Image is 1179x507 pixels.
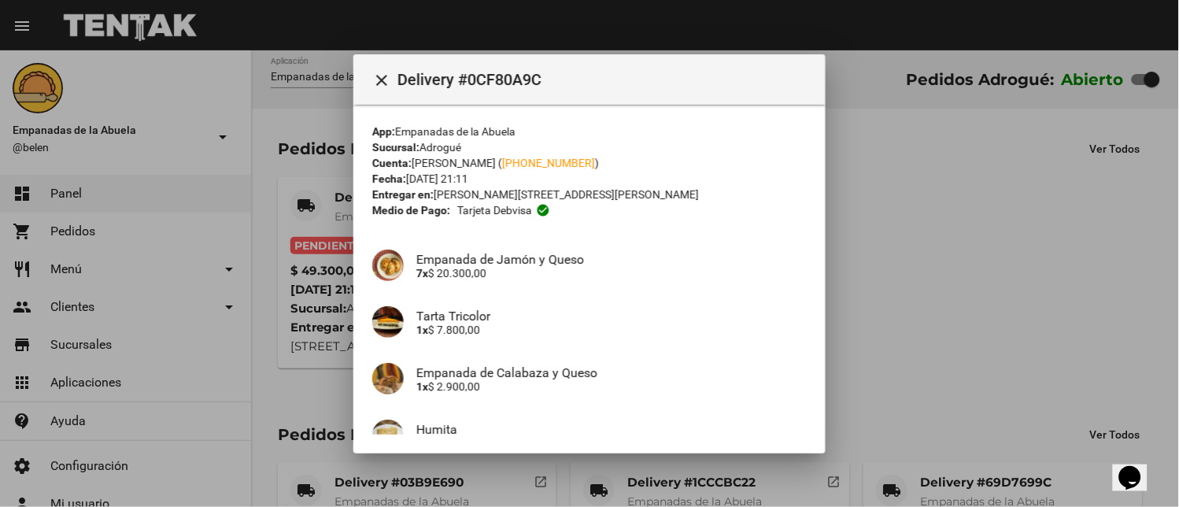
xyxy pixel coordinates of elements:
div: [PERSON_NAME] ( ) [372,155,807,171]
h4: Empanada de Calabaza y Queso [416,365,807,379]
div: Empanadas de la Abuela [372,124,807,139]
iframe: chat widget [1113,444,1163,491]
img: ac458a74-fa02-44b7-9b68-a4de834bc2ab.jpg [372,420,404,451]
strong: Medio de Pago: [372,202,450,218]
span: Tarjeta debvisa [457,202,532,218]
button: Cerrar [366,64,397,95]
strong: App: [372,125,395,138]
div: [DATE] 21:11 [372,171,807,187]
p: $ 20.300,00 [416,266,807,279]
strong: Cuenta: [372,157,412,169]
a: [PHONE_NUMBER] [502,157,595,169]
b: 1x [416,379,428,392]
p: $ 2.900,00 [416,379,807,392]
b: 1x [416,323,428,335]
img: 63b7378a-f0c8-4df4-8df5-8388076827c7.jpg [372,363,404,394]
h4: Humita [416,421,807,436]
span: Delivery #0CF80A9C [397,67,813,92]
strong: Entregar en: [372,188,434,201]
strong: Sucursal: [372,141,419,154]
b: 7x [416,266,428,279]
mat-icon: check_circle [536,203,550,217]
img: 72c15bfb-ac41-4ae4-a4f2-82349035ab42.jpg [372,250,404,281]
h4: Empanada de Jamón y Queso [416,251,807,266]
div: [PERSON_NAME][STREET_ADDRESS][PERSON_NAME] [372,187,807,202]
div: Adrogué [372,139,807,155]
h4: Tarta Tricolor [416,308,807,323]
mat-icon: Cerrar [372,71,391,90]
p: $ 7.800,00 [416,323,807,335]
img: 09c0f415-19a5-426e-a1b9-ea011e62b1a0.jpg [372,306,404,338]
strong: Fecha: [372,172,406,185]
